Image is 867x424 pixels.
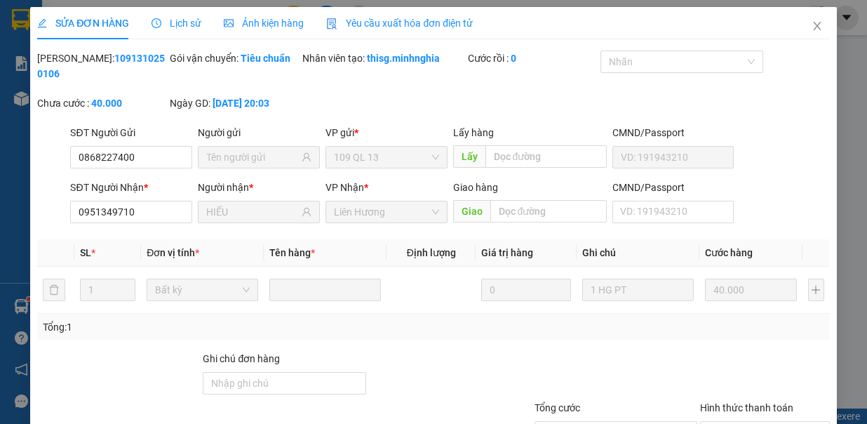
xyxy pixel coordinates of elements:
div: SĐT Người Gửi [70,125,192,140]
input: VD: Bàn, Ghế [269,279,381,301]
input: Ghi chú đơn hàng [203,372,365,395]
b: 0 [511,53,516,64]
b: Tiêu chuẩn [241,53,290,64]
label: Hình thức thanh toán [700,402,793,413]
div: Gói vận chuyển: [170,51,300,66]
input: Dọc đường [490,200,607,223]
span: Ảnh kiện hàng [224,18,304,29]
span: Liên Hương [334,201,439,223]
span: user [302,207,311,217]
button: plus [808,279,824,301]
input: Dọc đường [485,145,607,168]
span: Cước hàng [705,247,753,258]
button: delete [43,279,65,301]
input: Tên người nhận [206,204,299,220]
span: Giá trị hàng [481,247,533,258]
label: Ghi chú đơn hàng [203,353,280,364]
div: CMND/Passport [612,125,734,140]
th: Ghi chú [577,239,699,267]
span: Giao hàng [453,182,498,193]
div: Người nhận [198,180,320,195]
span: edit [37,18,47,28]
input: 0 [481,279,570,301]
span: Lấy [453,145,485,168]
div: Người gửi [198,125,320,140]
span: Lấy hàng [453,127,494,138]
div: CMND/Passport [612,180,734,195]
span: Tên hàng [269,247,315,258]
span: Tổng cước [535,402,580,413]
span: Đơn vị tính [147,247,199,258]
span: VP Nhận [325,182,364,193]
span: Định lượng [407,247,456,258]
button: Close [798,7,837,46]
div: Tổng: 1 [43,319,336,335]
b: 40.000 [91,98,122,109]
div: Chưa cước : [37,95,167,111]
div: Cước rồi : [468,51,598,66]
span: SL [80,247,91,258]
div: Nhân viên tạo: [302,51,465,66]
b: thisg.minhnghia [367,53,440,64]
input: 0 [705,279,798,301]
span: Lịch sử [152,18,201,29]
input: VD: 191943210 [612,146,734,168]
span: SỬA ĐƠN HÀNG [37,18,129,29]
img: icon [326,18,337,29]
span: 109 QL 13 [334,147,439,168]
span: clock-circle [152,18,161,28]
b: [DATE] 20:03 [213,98,269,109]
div: [PERSON_NAME]: [37,51,167,81]
span: picture [224,18,234,28]
div: SĐT Người Nhận [70,180,192,195]
div: VP gửi [325,125,448,140]
div: Ngày GD: [170,95,300,111]
span: Bất kỳ [155,279,250,300]
input: Ghi Chú [582,279,694,301]
span: close [812,20,823,32]
span: user [302,152,311,162]
input: Tên người gửi [206,150,299,165]
span: Giao [453,200,490,223]
span: Yêu cầu xuất hóa đơn điện tử [326,18,473,29]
